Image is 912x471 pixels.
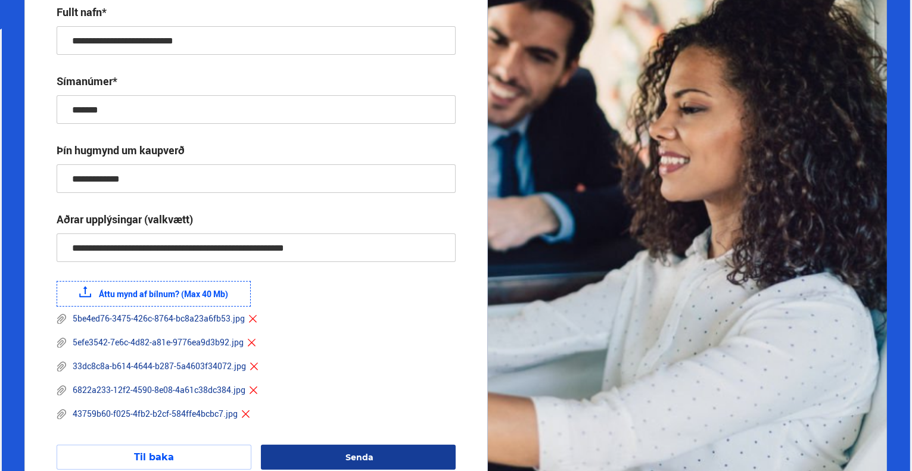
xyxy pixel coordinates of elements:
[57,313,258,325] div: 5be4ed76-3475-426c-8764-bc8a23a6fb53.jpg
[10,5,45,40] button: Opna LiveChat spjallviðmót
[57,445,251,470] button: Til baka
[57,336,257,348] div: 5efe3542-7e6c-4d82-a81e-9776ea9d3b92.jpg
[57,360,259,372] div: 33dc8c8a-b614-4644-b287-5a4603f34072.jpg
[57,384,259,396] div: 6822a233-12f2-4590-8e08-4a61c38dc384.jpg
[57,212,193,226] div: Aðrar upplýsingar (valkvætt)
[261,445,456,470] button: Senda
[345,452,373,463] span: Senda
[57,143,185,157] div: Þín hugmynd um kaupverð
[57,281,251,307] label: Áttu mynd af bílnum? (Max 40 Mb)
[57,5,107,19] div: Fullt nafn*
[57,74,117,88] div: Símanúmer*
[57,408,251,420] div: 43759b60-f025-4fb2-b2cf-584ffe4bcbc7.jpg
